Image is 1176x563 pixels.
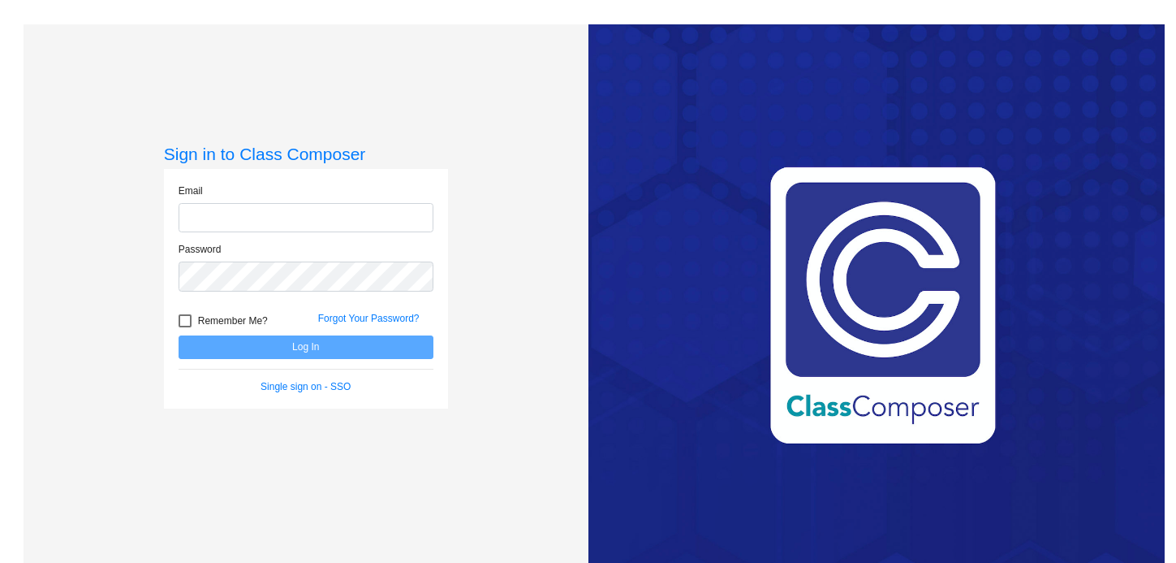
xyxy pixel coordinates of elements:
a: Forgot Your Password? [318,313,420,324]
button: Log In [179,336,433,359]
a: Single sign on - SSO [261,381,351,392]
span: Remember Me? [198,311,268,331]
label: Password [179,242,222,257]
h3: Sign in to Class Composer [164,144,448,164]
label: Email [179,184,203,198]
